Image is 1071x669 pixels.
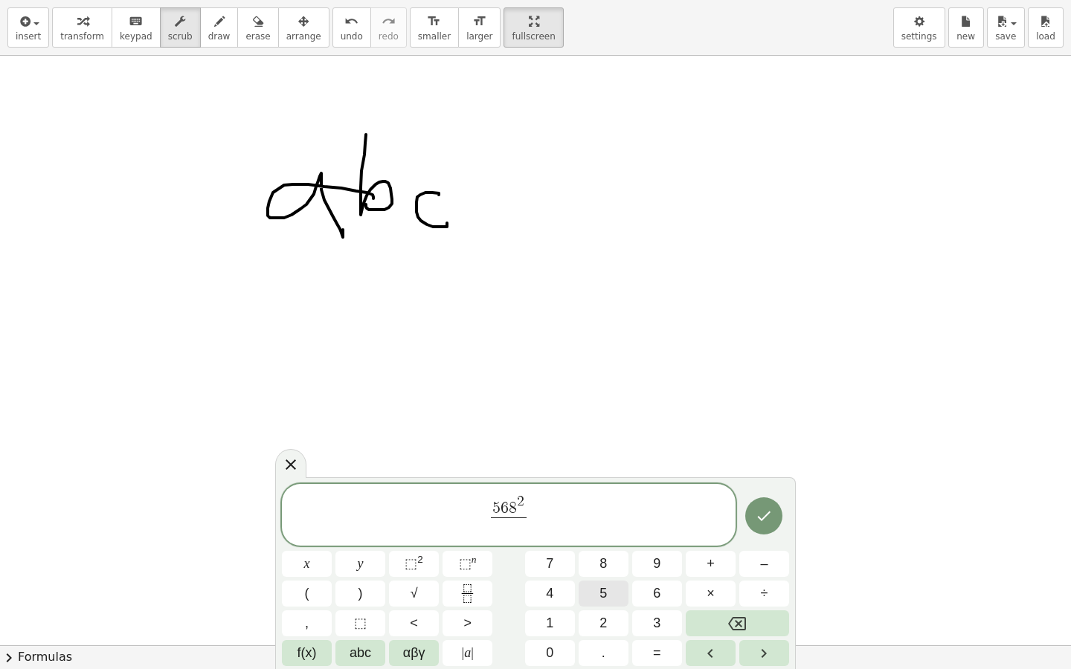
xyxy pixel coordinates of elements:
[282,640,332,666] button: Functions
[525,551,575,577] button: 7
[7,7,49,48] button: insert
[739,581,789,607] button: Divide
[60,31,104,42] span: transform
[893,7,945,48] button: settings
[112,7,161,48] button: keyboardkeypad
[546,584,553,604] span: 4
[358,584,363,604] span: )
[579,551,628,577] button: 8
[599,584,607,604] span: 5
[579,610,628,636] button: 2
[632,640,682,666] button: Equals
[341,31,363,42] span: undo
[707,554,715,574] span: +
[417,554,423,565] sup: 2
[525,640,575,666] button: 0
[512,31,555,42] span: fullscreen
[443,581,492,607] button: Fraction
[305,613,309,633] span: ,
[517,494,524,508] span: 2
[410,613,418,633] span: <
[443,610,492,636] button: Greater than
[546,643,553,663] span: 0
[354,613,367,633] span: ⬚
[462,645,465,660] span: |
[653,643,661,663] span: =
[370,7,407,48] button: redoredo
[304,554,310,574] span: x
[653,613,660,633] span: 3
[458,7,501,48] button: format_sizelarger
[686,610,789,636] button: Backspace
[443,551,492,577] button: Superscript
[707,584,715,604] span: ×
[995,31,1016,42] span: save
[335,640,385,666] button: Alphabet
[579,581,628,607] button: 5
[403,643,425,663] span: αβγ
[472,554,477,565] sup: n
[120,31,152,42] span: keypad
[632,551,682,577] button: 9
[411,584,418,604] span: √
[282,581,332,607] button: (
[760,554,768,574] span: –
[379,31,399,42] span: redo
[579,640,628,666] button: .
[602,643,605,663] span: .
[632,610,682,636] button: 3
[686,551,736,577] button: Plus
[335,581,385,607] button: )
[761,584,768,604] span: ÷
[335,551,385,577] button: y
[129,13,143,30] i: keyboard
[382,13,396,30] i: redo
[389,581,439,607] button: Square root
[410,7,459,48] button: format_sizesmaller
[987,7,1025,48] button: save
[168,31,193,42] span: scrub
[462,643,474,663] span: a
[739,551,789,577] button: Minus
[599,613,607,633] span: 2
[160,7,201,48] button: scrub
[745,497,782,534] button: Done
[525,610,575,636] button: 1
[739,640,789,666] button: Right arrow
[297,643,317,663] span: f(x)
[305,584,309,604] span: (
[358,554,364,574] span: y
[350,643,371,663] span: abc
[956,31,975,42] span: new
[389,640,439,666] button: Greek alphabet
[427,13,441,30] i: format_size
[504,7,563,48] button: fullscreen
[463,613,472,633] span: >
[632,581,682,607] button: 6
[509,501,517,517] span: 8
[237,7,278,48] button: erase
[466,31,492,42] span: larger
[686,581,736,607] button: Times
[525,581,575,607] button: 4
[282,610,332,636] button: ,
[653,554,660,574] span: 9
[418,31,451,42] span: smaller
[1036,31,1055,42] span: load
[546,554,553,574] span: 7
[332,7,371,48] button: undoundo
[208,31,231,42] span: draw
[546,613,553,633] span: 1
[443,640,492,666] button: Absolute value
[344,13,358,30] i: undo
[282,551,332,577] button: x
[405,556,417,571] span: ⬚
[245,31,270,42] span: erase
[278,7,329,48] button: arrange
[501,501,509,517] span: 6
[492,501,501,517] span: 5
[200,7,239,48] button: draw
[335,610,385,636] button: Placeholder
[52,7,112,48] button: transform
[16,31,41,42] span: insert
